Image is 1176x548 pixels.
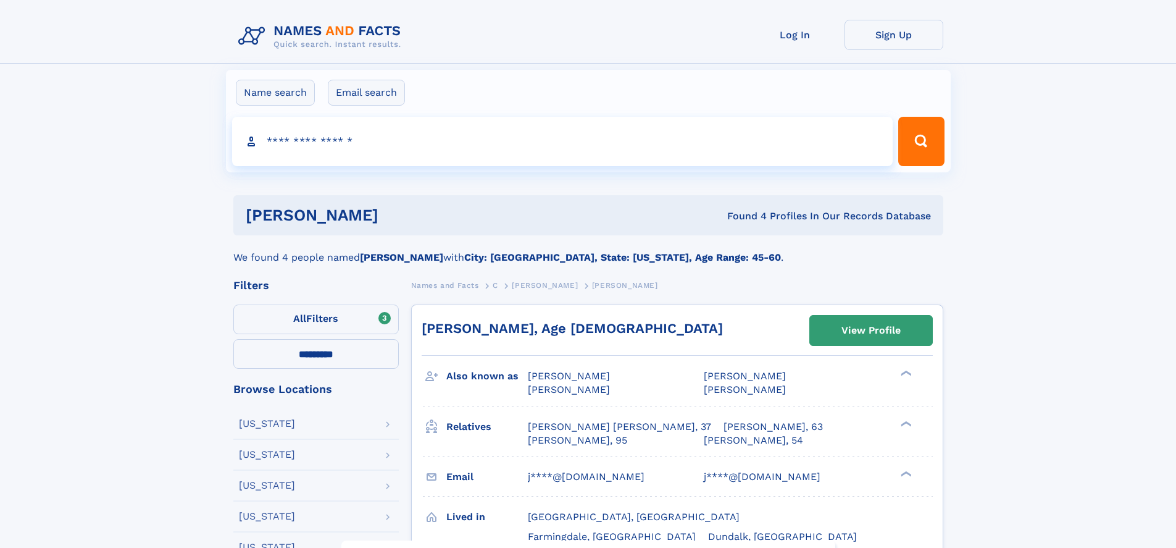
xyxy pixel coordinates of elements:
span: All [293,313,306,324]
div: Filters [233,280,399,291]
div: Browse Locations [233,384,399,395]
span: [PERSON_NAME] [528,370,610,382]
h3: Lived in [446,507,528,528]
div: We found 4 people named with . [233,235,943,265]
label: Filters [233,305,399,334]
span: C [493,281,498,290]
a: [PERSON_NAME], 95 [528,434,627,447]
div: ❯ [898,369,912,377]
span: [GEOGRAPHIC_DATA], [GEOGRAPHIC_DATA] [528,511,740,523]
a: View Profile [810,316,932,345]
div: [US_STATE] [239,419,295,429]
a: C [493,277,498,293]
a: [PERSON_NAME] [PERSON_NAME], 37 [528,420,711,434]
span: [PERSON_NAME] [704,384,786,395]
span: Farmingdale, [GEOGRAPHIC_DATA] [528,531,696,542]
a: [PERSON_NAME], 54 [704,434,803,447]
span: [PERSON_NAME] [704,370,786,382]
a: Log In [746,20,844,50]
a: [PERSON_NAME], 63 [724,420,823,434]
h3: Also known as [446,366,528,387]
div: Found 4 Profiles In Our Records Database [553,209,931,223]
div: ❯ [898,470,912,478]
input: search input [232,117,893,166]
span: Dundalk, [GEOGRAPHIC_DATA] [708,531,857,542]
button: Search Button [898,117,944,166]
span: [PERSON_NAME] [528,384,610,395]
h3: Relatives [446,416,528,437]
a: [PERSON_NAME], Age [DEMOGRAPHIC_DATA] [422,321,723,336]
a: Sign Up [844,20,943,50]
a: [PERSON_NAME] [512,277,578,293]
div: [US_STATE] [239,450,295,460]
div: View Profile [841,316,901,345]
h1: [PERSON_NAME] [246,208,553,223]
h3: Email [446,466,528,487]
img: Logo Names and Facts [233,20,411,53]
div: ❯ [898,419,912,428]
div: [US_STATE] [239,512,295,521]
label: Email search [328,80,405,106]
div: [US_STATE] [239,481,295,491]
b: City: [GEOGRAPHIC_DATA], State: [US_STATE], Age Range: 45-60 [464,251,781,263]
span: [PERSON_NAME] [512,281,578,290]
span: [PERSON_NAME] [592,281,658,290]
b: [PERSON_NAME] [360,251,443,263]
a: Names and Facts [411,277,479,293]
label: Name search [236,80,315,106]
